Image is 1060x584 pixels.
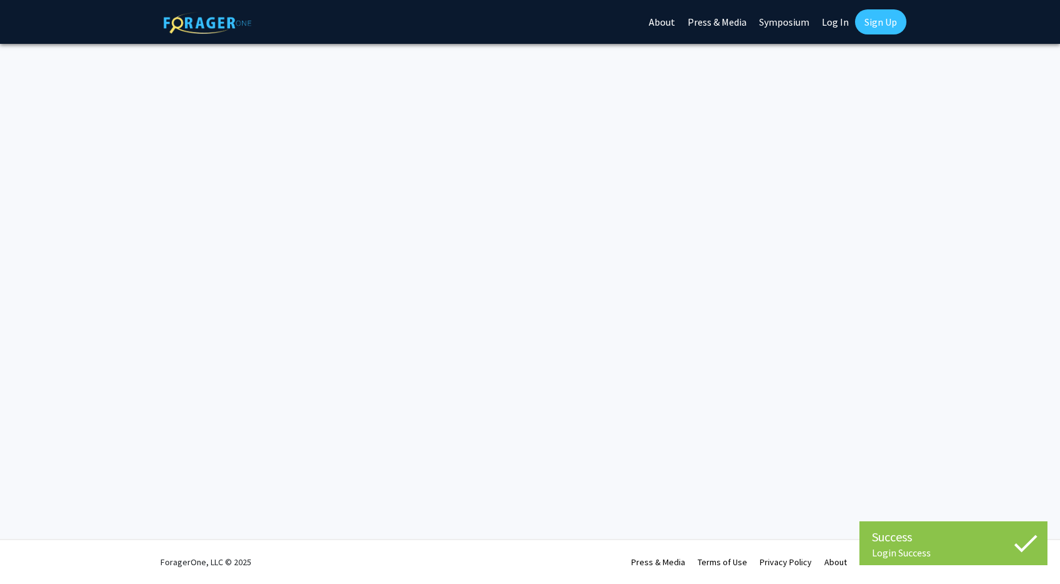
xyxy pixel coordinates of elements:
img: ForagerOne Logo [164,12,251,34]
a: Press & Media [631,556,685,568]
a: Terms of Use [698,556,747,568]
a: Privacy Policy [760,556,812,568]
a: Sign Up [855,9,906,34]
div: Login Success [872,546,1035,559]
div: ForagerOne, LLC © 2025 [160,540,251,584]
a: About [824,556,847,568]
div: Success [872,528,1035,546]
